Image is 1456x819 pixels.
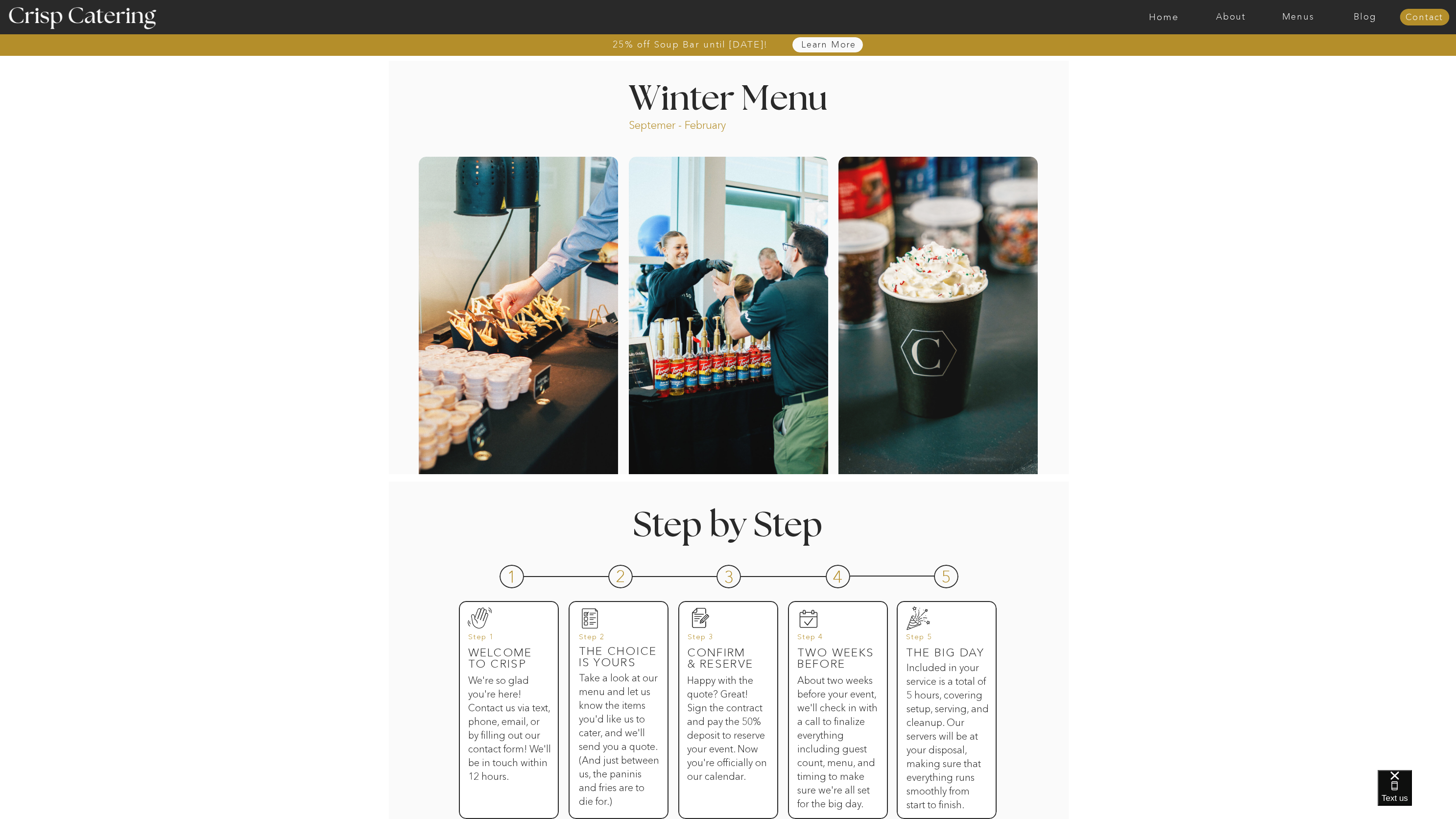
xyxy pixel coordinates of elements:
h1: Step by Step [592,509,864,538]
h3: Two weeks before [797,647,878,661]
h3: Step 3 [688,633,762,647]
iframe: podium webchat widget bubble [1378,770,1456,819]
h3: The big day [906,647,986,661]
a: Menus [1265,12,1332,22]
h3: Happy with the quote? Great! Sign the contract and pay the 50% deposit to reserve your event. Now... [687,674,767,805]
h3: We're so glad you're here! Contact us via text, phone, email, or by filling out our contact form!... [468,674,551,805]
a: About [1197,12,1265,22]
a: Learn More [779,40,879,50]
a: Home [1130,12,1197,22]
p: Septemer - February [629,118,764,129]
h3: The Choice is yours [579,646,659,659]
h3: Take a look at our menu and let us know the items you'd like us to cater, and we'll send you a qu... [579,671,659,784]
h3: 5 [941,568,953,582]
h3: 1 [507,568,518,582]
h3: Step 5 [906,633,980,647]
a: Contact [1400,13,1449,23]
h3: Step 2 [579,633,653,647]
h3: About two weeks before your event, we'll check in with a call to finalize everything including gu... [797,674,878,805]
h3: 3 [724,568,735,582]
h3: 2 [616,568,627,581]
h3: Step 4 [797,633,871,647]
h1: Winter Menu [592,82,864,111]
h3: 4 [833,568,844,582]
h3: Welcome to Crisp [468,647,549,661]
h3: Included in your service is a total of 5 hours, covering setup, serving, and cleanup. Our servers... [907,661,989,792]
a: 25% off Soup Bar until [DATE]! [577,40,803,49]
h3: Step 1 [468,633,542,647]
h3: Confirm & reserve [687,647,777,674]
a: Blog [1332,12,1399,22]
